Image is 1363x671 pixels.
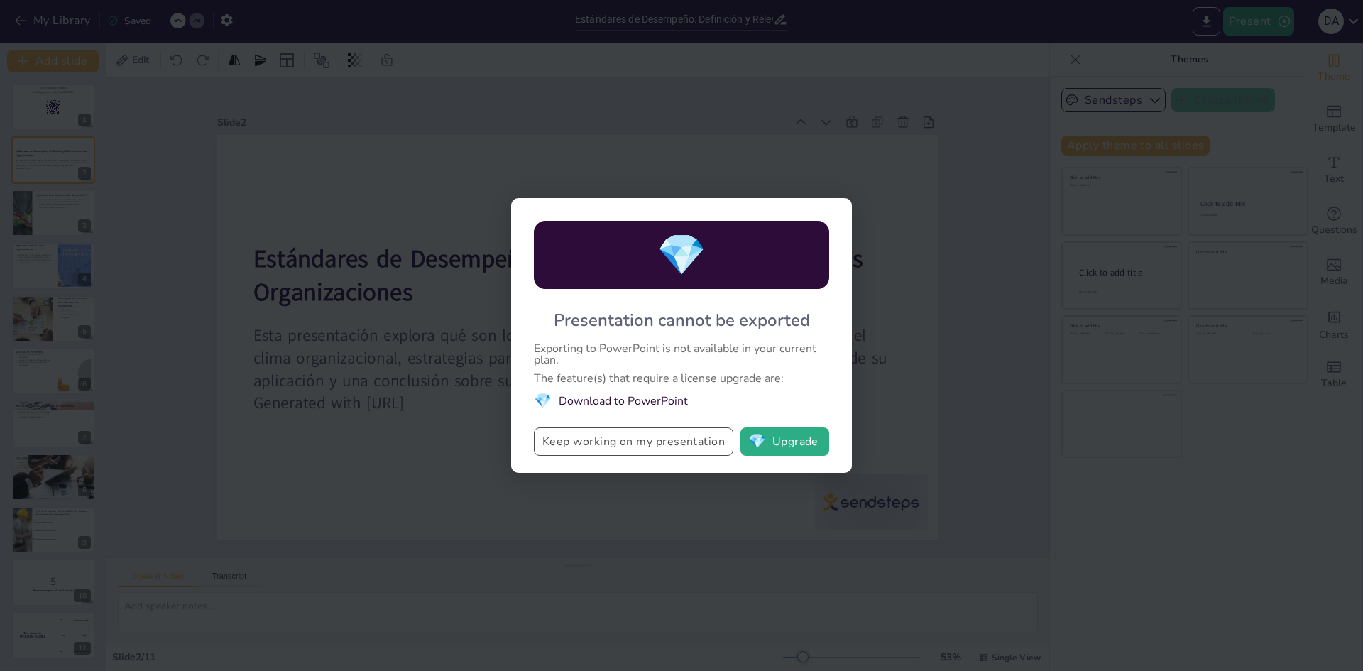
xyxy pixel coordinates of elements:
span: diamond [534,391,552,410]
div: The feature(s) that require a license upgrade are: [534,373,829,384]
span: diamond [748,435,766,449]
div: Presentation cannot be exported [554,309,810,332]
li: Download to PowerPoint [534,391,829,410]
span: diamond [657,228,706,283]
div: Exporting to PowerPoint is not available in your current plan. [534,343,829,366]
button: diamondUpgrade [740,427,829,456]
button: Keep working on my presentation [534,427,733,456]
